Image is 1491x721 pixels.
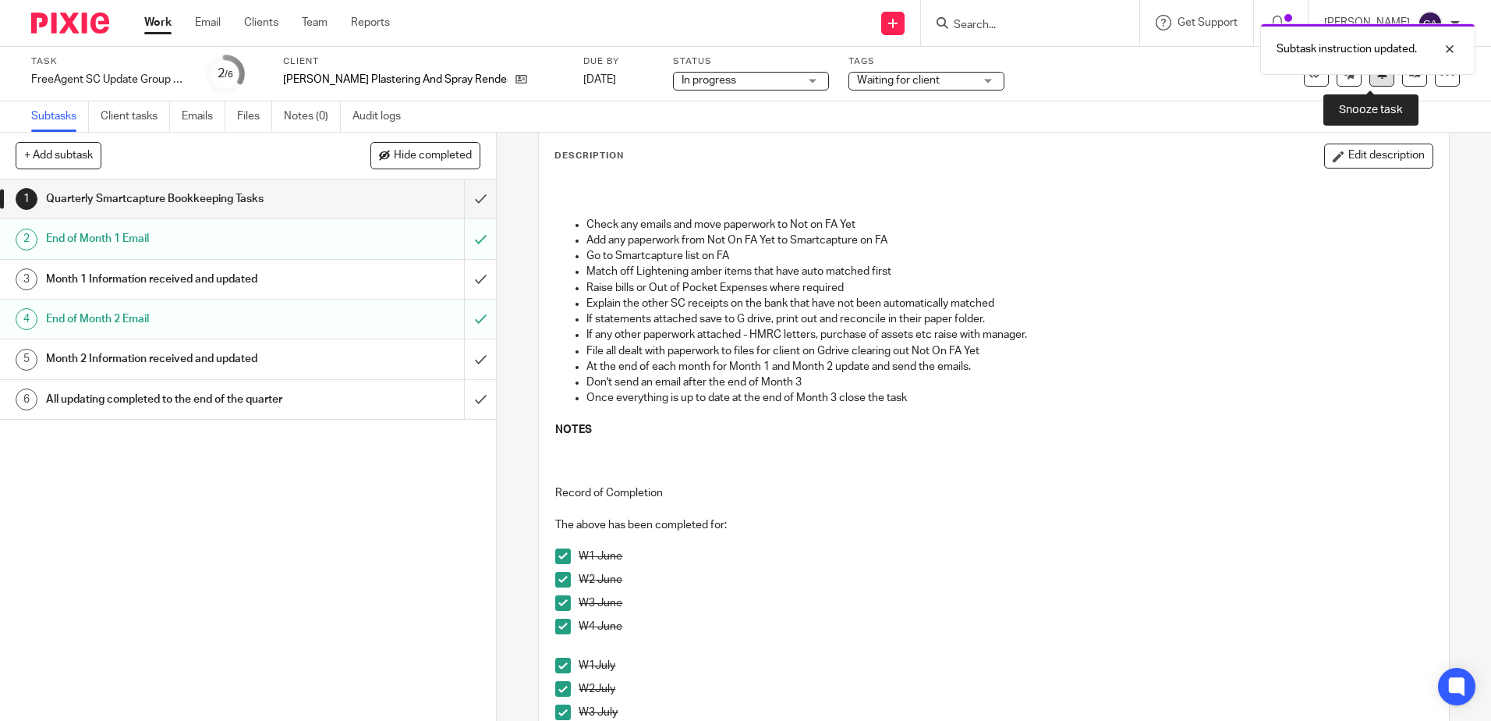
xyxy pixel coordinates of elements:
[237,101,272,132] a: Files
[283,55,564,68] label: Client
[144,15,172,30] a: Work
[586,233,1432,248] p: Add any paperwork from Not On FA Yet to Smartcapture on FA
[46,187,314,211] h1: Quarterly Smartcapture Bookkeeping Tasks
[244,15,278,30] a: Clients
[1277,41,1417,57] p: Subtask instruction updated.
[16,349,37,371] div: 5
[579,705,1432,720] p: W3 July
[579,658,1432,673] p: W1July
[101,101,170,132] a: Client tasks
[1324,144,1433,169] button: Edit description
[579,572,1432,588] p: W2 June
[673,55,829,68] label: Status
[586,359,1432,375] p: At the end of each month for Month 1 and Month 2 update and send the emails.
[31,72,187,87] div: FreeAgent SC Update Group 3 - June - Aug, 2025
[586,248,1432,264] p: Go to Smartcapture list on FA
[579,549,1432,564] p: W1 June
[302,15,328,30] a: Team
[555,485,1432,501] p: Record of Completion
[579,595,1432,611] p: W3 June
[586,280,1432,296] p: Raise bills or Out of Pocket Expenses where required
[352,101,413,132] a: Audit logs
[586,390,1432,406] p: Once everything is up to date at the end of Month 3 close the task
[225,70,233,79] small: /6
[283,72,508,87] p: [PERSON_NAME] Plastering And Spray Rendering Ltd
[31,72,187,87] div: FreeAgent SC Update Group 3 - [DATE] - [DATE]
[16,268,37,290] div: 3
[583,55,653,68] label: Due by
[284,101,341,132] a: Notes (0)
[857,75,940,86] span: Waiting for client
[583,74,616,85] span: [DATE]
[682,75,736,86] span: In progress
[31,101,89,132] a: Subtasks
[370,142,480,169] button: Hide completed
[586,327,1432,343] p: If any other paperwork attached - HMRC letters, purchase of assets etc raise with manager.
[586,375,1432,390] p: Don't send an email after the end of Month 3
[586,264,1432,279] p: Match off Lightening amber items that have auto matched first
[195,15,221,30] a: Email
[1418,11,1443,36] img: svg%3E
[586,311,1432,327] p: If statements attached save to G drive, print out and reconcile in their paper folder.
[351,15,390,30] a: Reports
[586,343,1432,359] p: File all dealt with paperwork to files for client on Gdrive clearing out Not On FA Yet
[579,619,1432,634] p: W4 June
[46,307,314,331] h1: End of Month 2 Email
[31,55,187,68] label: Task
[394,150,472,162] span: Hide completed
[579,681,1432,697] p: W2July
[31,12,109,34] img: Pixie
[46,268,314,291] h1: Month 1 Information received and updated
[46,388,314,411] h1: All updating completed to the end of the quarter
[46,227,314,250] h1: End of Month 1 Email
[586,296,1432,311] p: Explain the other SC receipts on the bank that have not been automatically matched
[16,188,37,210] div: 1
[16,389,37,410] div: 6
[555,424,592,435] strong: NOTES
[16,229,37,250] div: 2
[218,65,233,83] div: 2
[16,142,101,169] button: + Add subtask
[555,517,1432,533] p: The above has been completed for:
[554,150,624,162] p: Description
[16,308,37,330] div: 4
[46,347,314,371] h1: Month 2 Information received and updated
[182,101,225,132] a: Emails
[586,217,1432,233] p: Check any emails and move paperwork to Not on FA Yet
